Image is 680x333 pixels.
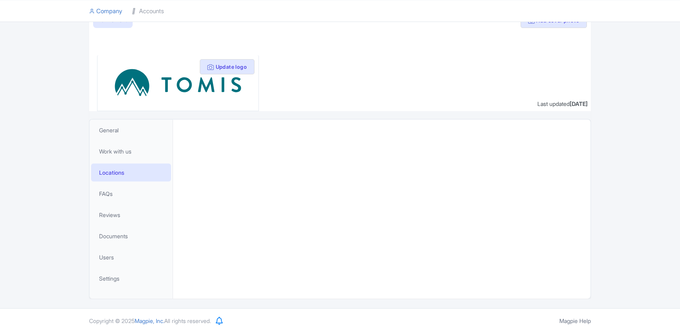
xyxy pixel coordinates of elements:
[91,227,171,245] a: Documents
[91,185,171,203] a: FAQs
[91,121,171,139] a: General
[99,274,119,283] span: Settings
[99,232,128,240] span: Documents
[537,100,588,108] div: Last updated
[91,142,171,160] a: Work with us
[91,164,171,181] a: Locations
[99,126,119,134] span: General
[91,248,171,266] a: Users
[84,317,216,325] div: Copyright © 2025 All rights reserved.
[99,253,114,261] span: Users
[113,62,242,104] img: mkc4s83yydzziwnmdm8f.svg
[200,59,255,74] button: Update logo
[135,317,164,324] span: Magpie, Inc.
[99,168,124,177] span: Locations
[570,100,588,107] span: [DATE]
[91,269,171,287] a: Settings
[99,147,131,156] span: Work with us
[99,211,120,219] span: Reviews
[559,317,591,324] a: Magpie Help
[91,206,171,224] a: Reviews
[99,189,113,198] span: FAQs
